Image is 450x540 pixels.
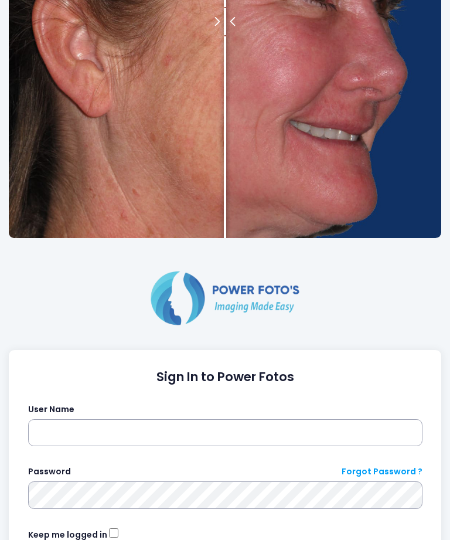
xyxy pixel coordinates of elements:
[28,369,422,385] h1: Sign In to Power Fotos
[28,466,71,478] label: Password
[28,403,74,416] label: User Name
[342,466,422,478] a: Forgot Password ?
[146,269,304,327] img: Logo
